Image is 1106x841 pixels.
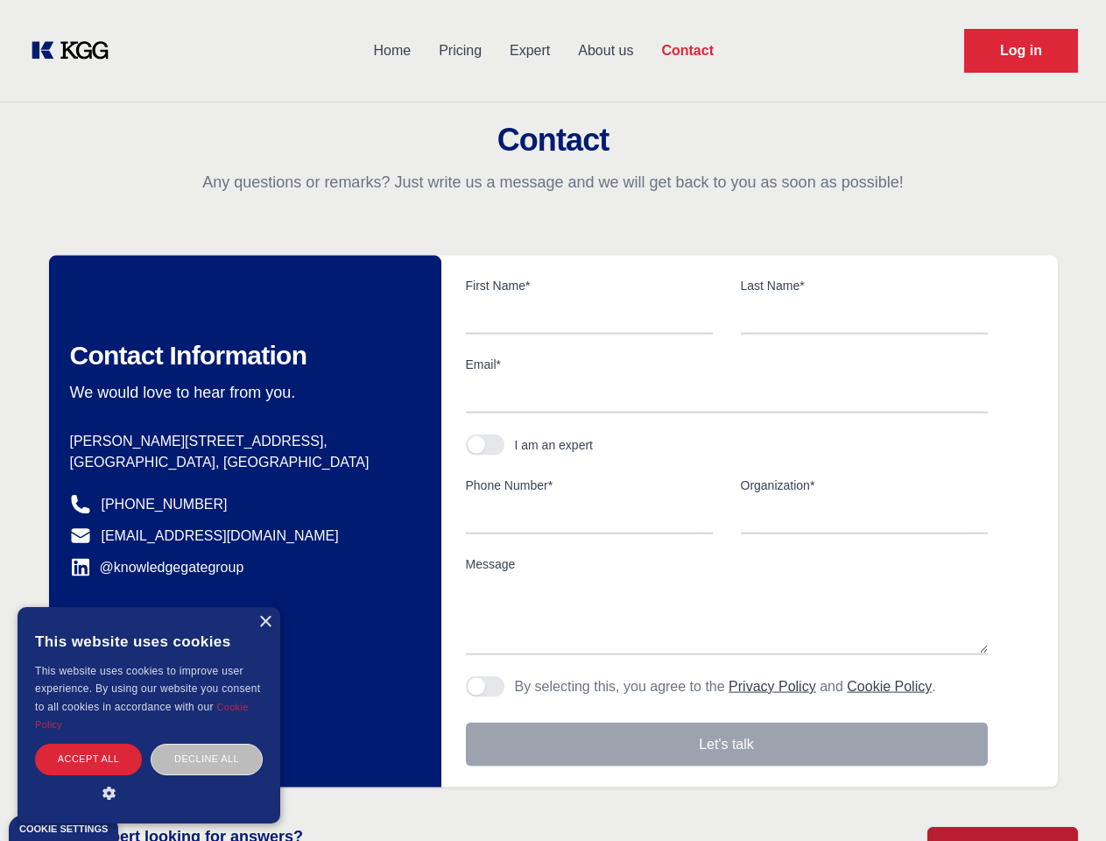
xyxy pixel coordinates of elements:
[647,28,728,74] a: Contact
[35,665,260,713] span: This website uses cookies to improve user experience. By using our website you consent to all coo...
[19,824,108,834] div: Cookie settings
[102,494,228,515] a: [PHONE_NUMBER]
[70,340,413,371] h2: Contact Information
[466,356,988,373] label: Email*
[102,526,339,547] a: [EMAIL_ADDRESS][DOMAIN_NAME]
[466,277,713,294] label: First Name*
[466,477,713,494] label: Phone Number*
[35,702,249,730] a: Cookie Policy
[35,744,142,774] div: Accept all
[70,452,413,473] p: [GEOGRAPHIC_DATA], [GEOGRAPHIC_DATA]
[28,37,123,65] a: KOL Knowledge Platform: Talk to Key External Experts (KEE)
[466,723,988,767] button: Let's talk
[70,382,413,403] p: We would love to hear from you.
[21,123,1085,158] h2: Contact
[847,679,932,694] a: Cookie Policy
[741,477,988,494] label: Organization*
[35,620,263,662] div: This website uses cookies
[70,431,413,452] p: [PERSON_NAME][STREET_ADDRESS],
[258,616,271,629] div: Close
[964,29,1078,73] a: Request Demo
[729,679,816,694] a: Privacy Policy
[496,28,564,74] a: Expert
[359,28,425,74] a: Home
[1018,757,1106,841] iframe: Chat Widget
[151,744,263,774] div: Decline all
[21,172,1085,193] p: Any questions or remarks? Just write us a message and we will get back to you as soon as possible!
[741,277,988,294] label: Last Name*
[466,555,988,573] label: Message
[515,436,594,454] div: I am an expert
[515,676,936,697] p: By selecting this, you agree to the and .
[564,28,647,74] a: About us
[70,557,244,578] a: @knowledgegategroup
[425,28,496,74] a: Pricing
